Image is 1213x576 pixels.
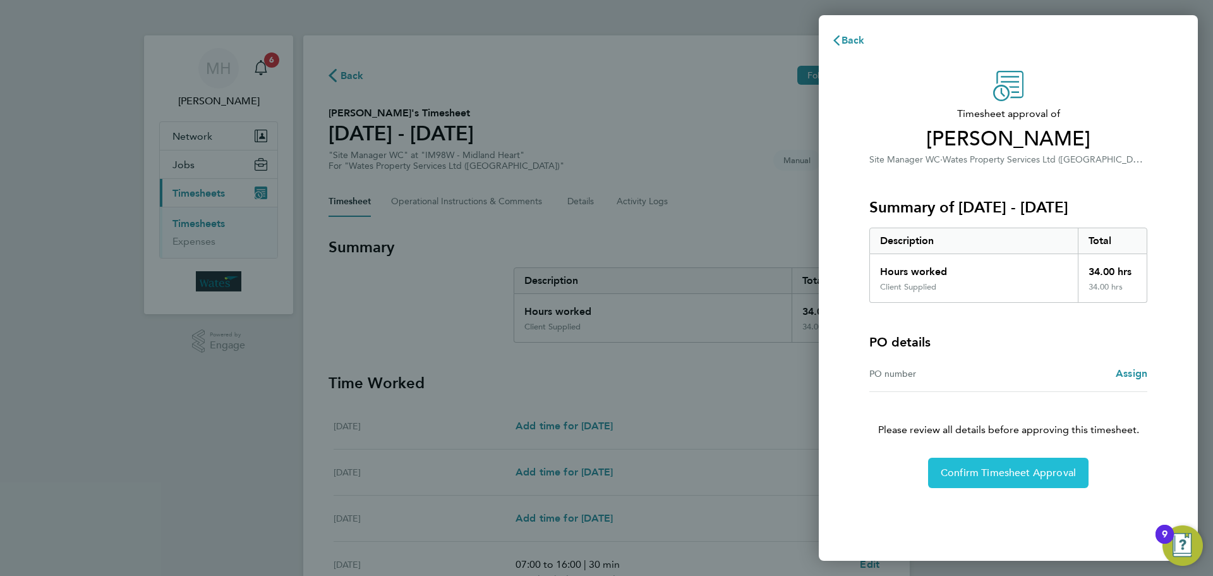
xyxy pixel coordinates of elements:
[869,154,940,165] span: Site Manager WC
[1116,367,1147,379] span: Assign
[941,467,1076,479] span: Confirm Timesheet Approval
[1116,366,1147,381] a: Assign
[1078,254,1147,282] div: 34.00 hrs
[943,153,1154,165] span: Wates Property Services Ltd ([GEOGRAPHIC_DATA])
[1162,534,1168,551] div: 9
[854,392,1162,438] p: Please review all details before approving this timesheet.
[1162,525,1203,566] button: Open Resource Center, 9 new notifications
[842,34,865,46] span: Back
[869,333,931,351] h4: PO details
[870,228,1078,254] div: Description
[869,366,1008,381] div: PO number
[870,254,1078,282] div: Hours worked
[1078,228,1147,254] div: Total
[940,154,943,165] span: ·
[869,106,1147,121] span: Timesheet approval of
[869,228,1147,303] div: Summary of 23 - 29 Aug 2025
[928,458,1089,488] button: Confirm Timesheet Approval
[869,126,1147,152] span: [PERSON_NAME]
[1078,282,1147,302] div: 34.00 hrs
[819,28,878,53] button: Back
[880,282,936,292] div: Client Supplied
[869,197,1147,218] h3: Summary of [DATE] - [DATE]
